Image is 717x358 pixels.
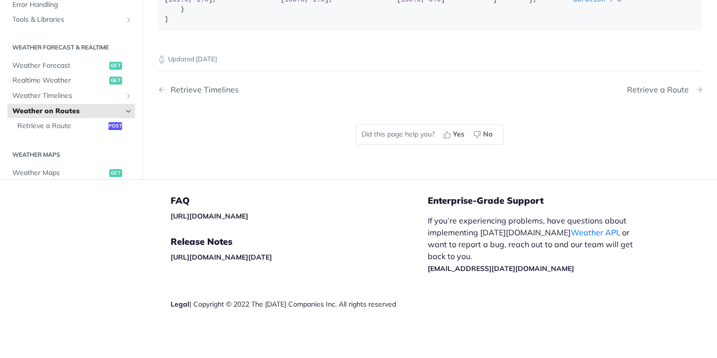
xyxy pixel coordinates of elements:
span: get [109,61,122,69]
span: Weather Maps [12,168,107,178]
span: No [483,129,493,139]
h5: Enterprise-Grade Support [428,195,659,207]
p: If you’re experiencing problems, have questions about implementing [DATE][DOMAIN_NAME] , or want ... [428,215,643,274]
button: Show subpages for Tools & Libraries [125,16,133,24]
button: Hide subpages for Weather on Routes [125,107,133,115]
a: [URL][DOMAIN_NAME][DATE] [171,253,272,262]
h5: Release Notes [171,236,428,248]
a: Weather Mapsget [7,165,135,180]
span: get [109,169,122,177]
a: Previous Page: Retrieve Timelines [158,85,391,94]
nav: Pagination Controls [158,75,702,104]
button: Yes [440,127,470,142]
a: Realtime Weatherget [7,73,135,88]
div: Did this page help you? [356,124,503,145]
button: No [470,127,498,142]
span: Weather Forecast [12,60,107,70]
span: Realtime Weather [12,76,107,86]
a: [EMAIL_ADDRESS][DATE][DOMAIN_NAME] [428,264,574,273]
a: Weather Forecastget [7,58,135,73]
div: Retrieve Timelines [166,85,239,94]
span: Yes [453,129,464,139]
div: | Copyright © 2022 The [DATE] Companies Inc. All rights reserved [171,299,428,309]
h2: Weather Forecast & realtime [7,43,135,52]
h2: Weather Maps [7,150,135,159]
a: Legal [171,300,189,309]
p: Updated [DATE] [158,54,702,64]
a: Next Page: Retrieve a Route [627,85,702,94]
a: [URL][DOMAIN_NAME] [171,212,248,221]
a: Tools & LibrariesShow subpages for Tools & Libraries [7,12,135,27]
div: Retrieve a Route [627,85,694,94]
span: Retrieve a Route [17,121,106,131]
button: Show subpages for Weather Timelines [125,92,133,100]
span: post [108,122,122,130]
a: Weather TimelinesShow subpages for Weather Timelines [7,89,135,103]
h5: FAQ [171,195,428,207]
span: get [109,77,122,85]
a: Retrieve a Routepost [12,119,135,134]
span: Tools & Libraries [12,15,122,25]
a: Weather API [571,227,618,237]
a: Weather on RoutesHide subpages for Weather on Routes [7,103,135,118]
span: Weather on Routes [12,106,122,116]
span: Weather Timelines [12,91,122,101]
